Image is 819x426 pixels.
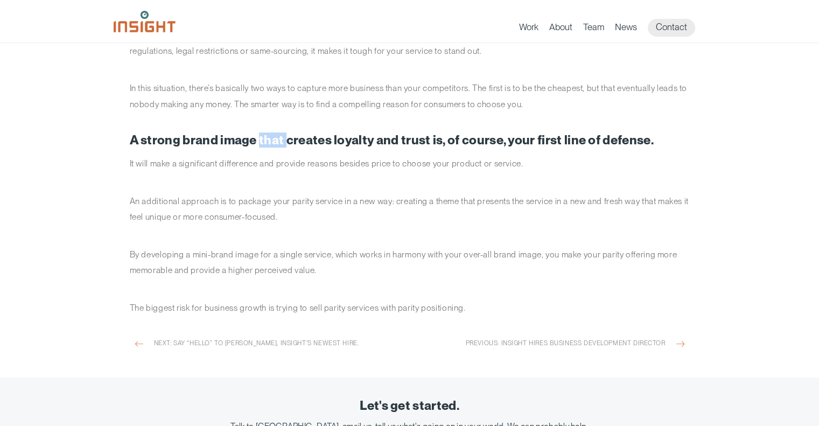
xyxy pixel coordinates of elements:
a: Work [519,22,538,37]
p: By developing a mini-brand image for a single service, which works in harmony with your over-all ... [130,247,690,278]
nav: primary navigation menu [519,19,706,37]
a: About [549,22,572,37]
a: Next: Say “hello” to [PERSON_NAME], Insight’s newest hire. [130,338,398,352]
a: Contact [648,19,695,37]
p: An additional approach is to package your parity service in a new way: creating a theme that pres... [130,193,690,225]
p: The biggest risk for business growth is trying to sell parity services with parity positioning. [130,300,690,316]
span: Previous: Insight hires Business Development Director [426,338,665,352]
p: It will make a significant difference and provide reasons besides price to choose your product or... [130,156,690,172]
a: Previous: Insight hires Business Development Director [421,338,689,352]
p: In this situation, there’s basically two ways to capture more business than your competitors. The... [130,80,690,112]
a: Team [583,22,604,37]
span: Next: Say “hello” to [PERSON_NAME], Insight’s newest hire. [154,338,393,352]
a: News [615,22,637,37]
div: Let's get started. [16,399,803,413]
h2: A strong brand image that creates loyalty and trust is, of course, your first line of defense. [130,134,690,148]
img: Insight Marketing Design [114,11,176,32]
